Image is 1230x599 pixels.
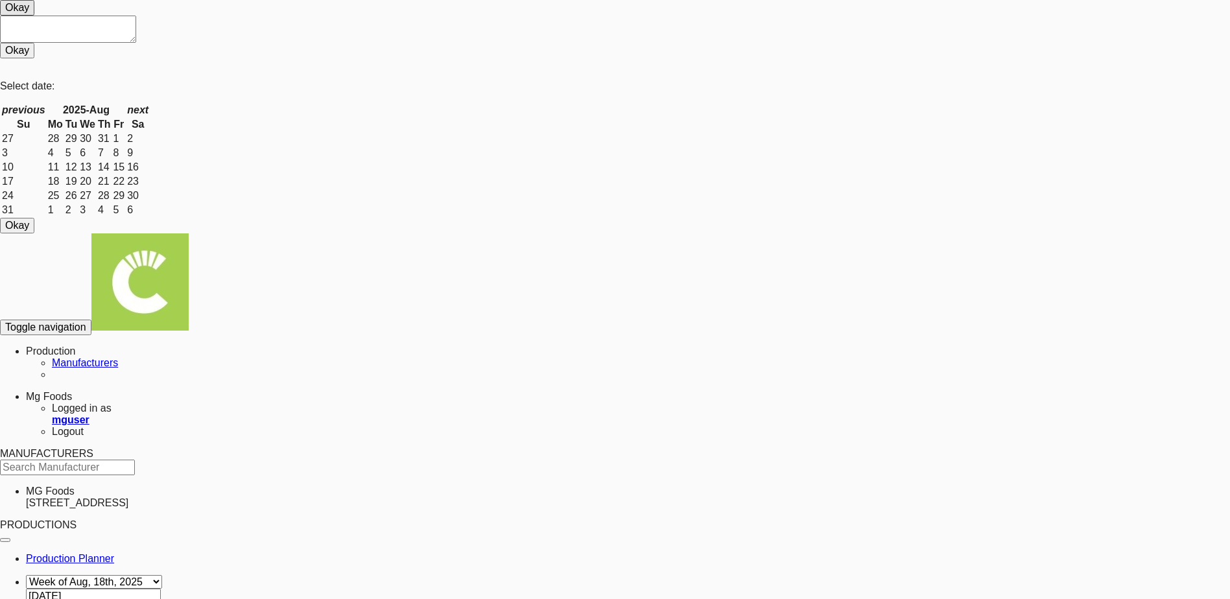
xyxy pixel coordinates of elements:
[1,175,46,188] td: 17
[47,161,64,174] td: 11
[97,147,112,159] td: 7
[126,147,149,159] td: 9
[1,104,46,117] th: previous
[79,161,96,174] td: 13
[112,161,125,174] td: 15
[47,147,64,159] td: 4
[26,346,76,357] a: Production
[112,147,125,159] td: 8
[52,414,89,425] a: mguser
[52,357,118,368] a: Manufacturers
[79,204,96,217] td: 3
[1,147,46,159] td: 3
[2,104,45,115] span: previous
[5,322,86,333] span: Toggle navigation
[97,175,112,188] td: 21
[1,204,46,217] td: 31
[79,132,96,145] td: 30
[112,175,125,188] td: 22
[1,118,46,131] th: Su
[65,161,78,174] td: 12
[47,118,64,131] th: Mo
[52,403,1230,426] li: Logged in as
[79,147,96,159] td: 6
[97,189,112,202] td: 28
[47,132,64,145] td: 28
[26,486,75,497] span: MG Foods
[26,486,1230,509] li: MG Foods[STREET_ADDRESS]
[126,175,149,188] td: 23
[126,204,149,217] td: 6
[79,189,96,202] td: 27
[112,189,125,202] td: 29
[127,104,148,115] span: next
[112,118,125,131] th: Fr
[65,132,78,145] td: 29
[65,147,78,159] td: 5
[1,161,46,174] td: 10
[97,161,112,174] td: 14
[97,118,112,131] th: Th
[47,175,64,188] td: 18
[26,391,72,402] a: Mg Foods
[65,189,78,202] td: 26
[112,132,125,145] td: 1
[26,497,128,508] span: [STREET_ADDRESS]
[47,204,64,217] td: 1
[79,175,96,188] td: 20
[126,132,149,145] td: 2
[26,553,114,564] a: Production Planner
[47,104,126,117] th: 2025-Aug
[65,118,78,131] th: Tu
[97,132,112,145] td: 31
[1,132,46,145] td: 27
[65,175,78,188] td: 19
[91,233,189,331] img: Micromart
[47,189,64,202] td: 25
[97,204,112,217] td: 4
[112,204,125,217] td: 5
[1,189,46,202] td: 24
[79,118,96,131] th: We
[126,161,149,174] td: 16
[65,204,78,217] td: 2
[52,426,86,437] a: Logout
[126,104,149,117] th: next
[126,118,149,131] th: Sa
[126,189,149,202] td: 30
